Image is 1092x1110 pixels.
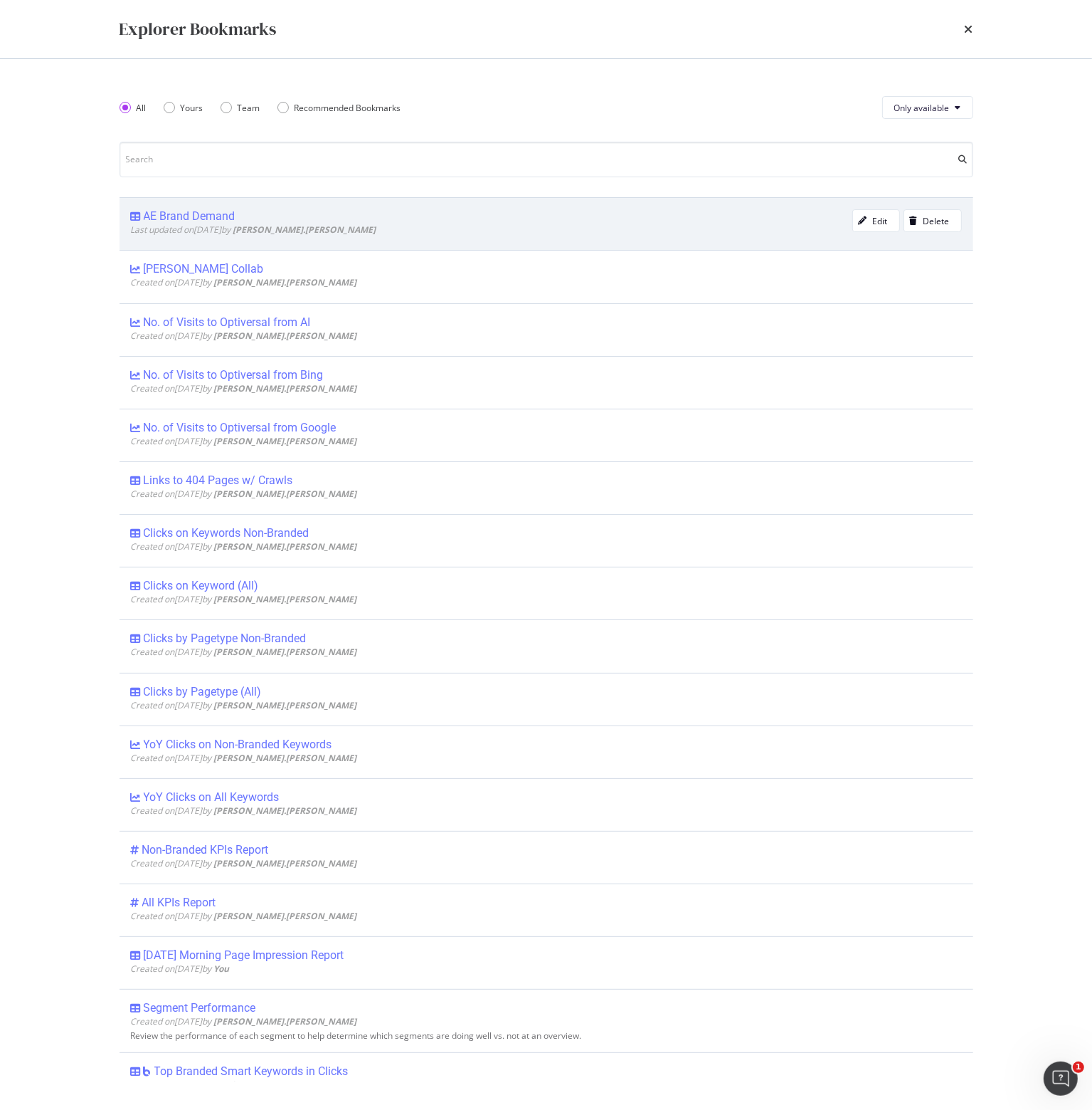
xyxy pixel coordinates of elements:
b: [PERSON_NAME].[PERSON_NAME] [233,224,376,236]
div: Links to 404 Pages w/ Crawls [144,473,293,488]
b: [PERSON_NAME].[PERSON_NAME] [214,488,357,500]
div: Yours [181,102,203,114]
b: [PERSON_NAME].[PERSON_NAME] [214,1015,357,1027]
div: All [137,102,147,114]
div: Explorer Bookmarks [120,17,277,41]
b: [PERSON_NAME].[PERSON_NAME] [214,435,357,447]
b: You [214,963,230,975]
iframe: Intercom live chat [1044,1062,1078,1096]
div: Top Branded Smart Keywords in Clicks [154,1064,349,1079]
b: [PERSON_NAME].[PERSON_NAME] [214,805,357,817]
button: Edit [852,209,900,232]
span: Last updated on [DATE] by [131,224,376,236]
input: Search [120,142,973,177]
b: [PERSON_NAME].[PERSON_NAME] [214,910,357,922]
div: YoY Clicks on Non-Branded Keywords [144,738,332,752]
div: No. of Visits to Optiversal from AI [144,315,311,330]
span: Created on [DATE] by [131,752,357,764]
span: Created on [DATE] by [131,488,357,500]
b: [PERSON_NAME].[PERSON_NAME] [214,540,357,553]
div: Team [221,102,260,114]
b: [PERSON_NAME].[PERSON_NAME] [214,752,357,764]
div: Clicks on Keyword (All) [144,579,259,593]
div: No. of Visits to Optiversal from Bing [144,368,324,382]
span: Created on [DATE] by [131,382,357,394]
span: Created on [DATE] by [131,646,357,658]
div: All [120,102,147,114]
div: Delete [923,215,950,227]
div: Edit [873,215,888,227]
b: [PERSON_NAME].[PERSON_NAME] [214,382,357,394]
div: Team [238,102,260,114]
b: [PERSON_NAME].[PERSON_NAME] [214,857,357,869]
span: Created on [DATE] by [131,910,357,922]
b: [PERSON_NAME].[PERSON_NAME] [214,699,357,711]
div: Recommended Bookmarks [295,102,401,114]
button: Only available [882,96,973,119]
div: No. of Visits to Optiversal from Google [144,421,336,435]
span: 1 [1073,1062,1084,1073]
b: Botify [214,1079,240,1091]
button: Delete [903,209,962,232]
b: [PERSON_NAME].[PERSON_NAME] [214,330,357,342]
div: [DATE] Morning Page Impression Report [144,948,344,963]
div: Yours [164,102,203,114]
div: Recommended Bookmarks [277,102,401,114]
div: Clicks by Pagetype (All) [144,685,262,699]
div: Clicks on Keywords Non-Branded [144,526,309,540]
span: Created on [DATE] by [131,1079,240,1091]
div: All KPIs Report [142,896,216,910]
div: Clicks by Pagetype Non-Branded [144,632,307,646]
div: YoY Clicks on All Keywords [144,790,280,805]
span: Only available [894,102,950,114]
span: Created on [DATE] by [131,805,357,817]
div: Segment Performance [144,1001,256,1015]
span: Created on [DATE] by [131,330,357,342]
div: Review the performance of each segment to help determine which segments are doing well vs. not at... [131,1031,962,1041]
span: Created on [DATE] by [131,593,357,605]
span: Created on [DATE] by [131,1015,357,1027]
span: Created on [DATE] by [131,857,357,869]
div: [PERSON_NAME] Collab [144,262,264,276]
div: times [965,17,973,41]
span: Created on [DATE] by [131,435,357,447]
span: Created on [DATE] by [131,276,357,288]
span: Created on [DATE] by [131,699,357,711]
b: [PERSON_NAME].[PERSON_NAME] [214,593,357,605]
b: [PERSON_NAME].[PERSON_NAME] [214,646,357,658]
div: Non-Branded KPIs Report [142,843,269,857]
div: AE Brand Demand [144,209,235,224]
b: [PERSON_NAME].[PERSON_NAME] [214,276,357,288]
span: Created on [DATE] by [131,540,357,553]
span: Created on [DATE] by [131,963,230,975]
